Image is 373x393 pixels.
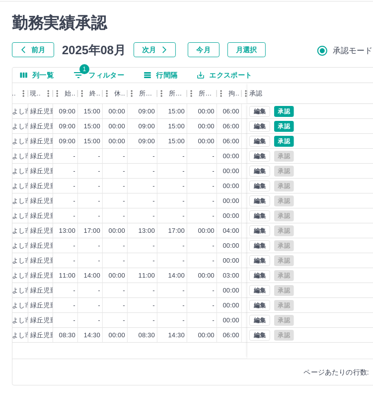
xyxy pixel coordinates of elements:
button: メニュー [75,86,89,101]
div: - [74,301,75,310]
div: - [74,167,75,176]
p: ページあたりの行数: [304,367,369,377]
button: エクスポート [189,68,260,83]
div: 08:30 [59,331,75,340]
div: 所定終業 [157,83,187,104]
button: 編集 [249,240,270,251]
div: - [153,211,155,221]
button: 編集 [249,225,270,236]
div: - [153,256,155,266]
div: みよし市 [5,331,32,340]
button: 今月 [188,42,220,57]
div: - [98,241,100,251]
div: 緑丘児童クラブ [30,137,76,146]
div: 00:00 [223,196,239,206]
div: - [153,316,155,325]
div: 09:00 [59,122,75,131]
div: みよし市 [5,256,32,266]
div: 00:00 [109,107,125,116]
div: - [183,211,185,221]
div: 09:00 [139,107,155,116]
div: 09:00 [139,137,155,146]
div: 00:00 [223,211,239,221]
div: 現場名 [28,83,53,104]
div: 拘束 [217,83,241,104]
button: 列選択 [12,68,62,83]
div: - [153,286,155,295]
div: - [153,167,155,176]
div: 休憩 [114,83,125,104]
div: 00:00 [223,182,239,191]
div: 00:00 [223,167,239,176]
div: - [74,211,75,221]
div: 緑丘児童クラブ [30,256,76,266]
div: - [183,256,185,266]
div: 緑丘児童クラブ [30,271,76,281]
div: - [123,286,125,295]
div: 緑丘児童クラブ [30,331,76,340]
div: 緑丘児童クラブ [30,316,76,325]
div: - [183,196,185,206]
div: みよし市 [5,286,32,295]
div: みよし市 [5,241,32,251]
span: 1 [79,64,89,74]
div: みよし市 [5,226,32,236]
div: - [74,196,75,206]
div: みよし市 [5,167,32,176]
div: - [74,182,75,191]
div: 11:00 [139,271,155,281]
div: 承認 [249,83,262,104]
button: メニュー [214,86,228,101]
div: - [213,301,215,310]
div: - [74,316,75,325]
div: - [183,316,185,325]
button: 編集 [249,270,270,281]
button: 編集 [249,210,270,221]
div: - [123,241,125,251]
div: 契約名 [3,83,28,104]
button: 編集 [249,300,270,311]
div: 00:00 [198,331,215,340]
div: 06:00 [223,107,239,116]
div: - [183,241,185,251]
div: 00:00 [109,331,125,340]
div: - [183,167,185,176]
div: - [213,167,215,176]
button: 編集 [249,285,270,296]
div: - [183,182,185,191]
div: 休憩 [102,83,127,104]
button: メニュー [99,86,114,101]
div: - [213,182,215,191]
div: 緑丘児童クラブ [30,107,76,116]
div: 緑丘児童クラブ [30,211,76,221]
div: - [123,256,125,266]
div: - [98,211,100,221]
div: - [98,316,100,325]
button: 承認 [274,106,294,117]
div: 00:00 [198,107,215,116]
div: みよし市 [5,301,32,310]
div: みよし市 [5,122,32,131]
div: 00:00 [109,122,125,131]
div: 現場名 [30,83,41,104]
div: - [74,256,75,266]
button: 行間隔 [136,68,185,83]
div: みよし市 [5,182,32,191]
div: - [74,152,75,161]
button: メニュー [16,86,31,101]
div: 00:00 [198,226,215,236]
button: 次月 [134,42,176,57]
div: - [213,196,215,206]
div: - [123,167,125,176]
div: みよし市 [5,271,32,281]
div: 14:30 [168,331,185,340]
div: - [183,286,185,295]
button: 編集 [249,136,270,147]
div: - [74,286,75,295]
div: 00:00 [223,152,239,161]
button: 承認 [274,121,294,132]
div: 06:00 [223,137,239,146]
div: 06:00 [223,122,239,131]
div: 所定開始 [139,83,155,104]
div: - [183,301,185,310]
